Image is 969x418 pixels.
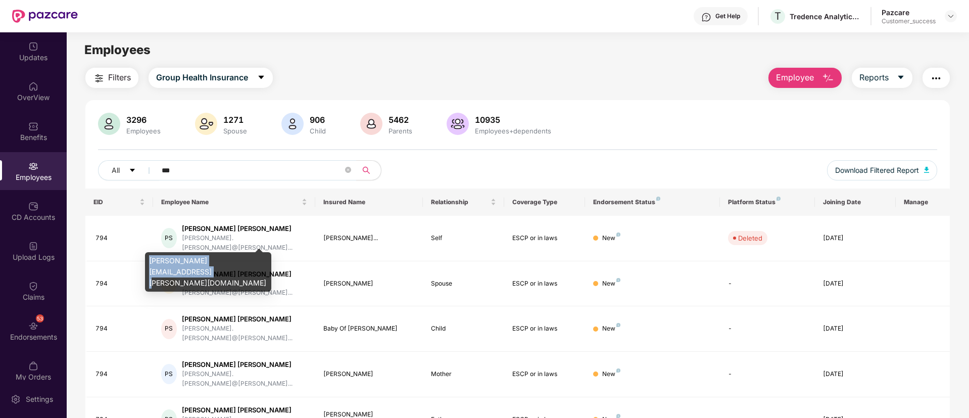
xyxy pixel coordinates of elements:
img: svg+xml;base64,PHN2ZyBpZD0iSGVscC0zMngzMiIgeG1sbnM9Imh0dHA6Ly93d3cudzMub3JnLzIwMDAvc3ZnIiB3aWR0aD... [701,12,711,22]
th: Manage [896,189,950,216]
span: close-circle [345,166,351,175]
img: svg+xml;base64,PHN2ZyB4bWxucz0iaHR0cDovL3d3dy53My5vcmcvMjAwMC9zdmciIHhtbG5zOnhsaW5rPSJodHRwOi8vd3... [822,72,834,84]
td: - [720,261,814,307]
div: ESCP or in laws [512,369,577,379]
div: 794 [95,324,145,334]
div: Self [431,234,496,243]
img: svg+xml;base64,PHN2ZyBpZD0iRW1wbG95ZWVzIiB4bWxucz0iaHR0cDovL3d3dy53My5vcmcvMjAwMC9zdmciIHdpZHRoPS... [28,161,38,171]
div: [PERSON_NAME] [PERSON_NAME] [182,405,307,415]
div: [PERSON_NAME] [323,369,415,379]
img: svg+xml;base64,PHN2ZyB4bWxucz0iaHR0cDovL3d3dy53My5vcmcvMjAwMC9zdmciIHhtbG5zOnhsaW5rPSJodHRwOi8vd3... [924,167,929,173]
th: Joining Date [815,189,896,216]
img: svg+xml;base64,PHN2ZyB4bWxucz0iaHR0cDovL3d3dy53My5vcmcvMjAwMC9zdmciIHdpZHRoPSIyNCIgaGVpZ2h0PSIyNC... [930,72,942,84]
div: [DATE] [823,279,888,289]
td: - [720,306,814,352]
span: close-circle [345,167,351,173]
div: PS [161,228,177,248]
div: Child [308,127,328,135]
img: svg+xml;base64,PHN2ZyB4bWxucz0iaHR0cDovL3d3dy53My5vcmcvMjAwMC9zdmciIHdpZHRoPSI4IiBoZWlnaHQ9IjgiIH... [616,233,620,237]
img: svg+xml;base64,PHN2ZyB4bWxucz0iaHR0cDovL3d3dy53My5vcmcvMjAwMC9zdmciIHhtbG5zOnhsaW5rPSJodHRwOi8vd3... [281,113,304,135]
div: ESCP or in laws [512,279,577,289]
span: Employees [84,42,151,57]
img: svg+xml;base64,PHN2ZyB4bWxucz0iaHR0cDovL3d3dy53My5vcmcvMjAwMC9zdmciIHhtbG5zOnhsaW5rPSJodHRwOi8vd3... [195,113,217,135]
span: Filters [108,71,131,84]
div: 794 [95,234,145,243]
div: [PERSON_NAME] [PERSON_NAME] [182,314,307,324]
div: Baby Of [PERSON_NAME] [323,324,415,334]
div: New [602,324,620,334]
span: Reports [859,71,889,84]
img: svg+xml;base64,PHN2ZyB4bWxucz0iaHR0cDovL3d3dy53My5vcmcvMjAwMC9zdmciIHdpZHRoPSI4IiBoZWlnaHQ9IjgiIH... [616,323,620,327]
img: New Pazcare Logo [12,10,78,23]
th: Employee Name [153,189,315,216]
div: [PERSON_NAME] [PERSON_NAME] [182,224,307,234]
button: Filters [85,68,138,88]
div: [DATE] [823,324,888,334]
span: Employee [776,71,814,84]
img: svg+xml;base64,PHN2ZyBpZD0iQ2xhaW0iIHhtbG5zPSJodHRwOi8vd3d3LnczLm9yZy8yMDAwL3N2ZyIgd2lkdGg9IjIwIi... [28,281,38,291]
th: EID [85,189,153,216]
span: All [112,165,120,176]
div: [PERSON_NAME]... [323,234,415,243]
div: 5462 [386,115,414,125]
div: Child [431,324,496,334]
div: [PERSON_NAME].[PERSON_NAME]@[PERSON_NAME]... [182,369,307,389]
div: New [602,279,620,289]
div: [PERSON_NAME][EMAIL_ADDRESS][PERSON_NAME][DOMAIN_NAME] [145,252,271,292]
button: Reportscaret-down [852,68,912,88]
img: svg+xml;base64,PHN2ZyBpZD0iVXBsb2FkX0xvZ3MiIGRhdGEtbmFtZT0iVXBsb2FkIExvZ3MiIHhtbG5zPSJodHRwOi8vd3... [28,241,38,251]
td: - [720,352,814,397]
div: Customer_success [882,17,936,25]
div: [DATE] [823,369,888,379]
div: New [602,369,620,379]
img: svg+xml;base64,PHN2ZyB4bWxucz0iaHR0cDovL3d3dy53My5vcmcvMjAwMC9zdmciIHhtbG5zOnhsaW5rPSJodHRwOi8vd3... [98,113,120,135]
img: svg+xml;base64,PHN2ZyBpZD0iVXBkYXRlZCIgeG1sbnM9Imh0dHA6Ly93d3cudzMub3JnLzIwMDAvc3ZnIiB3aWR0aD0iMj... [28,41,38,52]
div: Settings [23,394,56,404]
div: 794 [95,369,145,379]
div: 794 [95,279,145,289]
img: svg+xml;base64,PHN2ZyB4bWxucz0iaHR0cDovL3d3dy53My5vcmcvMjAwMC9zdmciIHhtbG5zOnhsaW5rPSJodHRwOi8vd3... [447,113,469,135]
img: svg+xml;base64,PHN2ZyB4bWxucz0iaHR0cDovL3d3dy53My5vcmcvMjAwMC9zdmciIHdpZHRoPSI4IiBoZWlnaHQ9IjgiIH... [656,197,660,201]
div: ESCP or in laws [512,324,577,334]
div: 906 [308,115,328,125]
th: Insured Name [315,189,423,216]
div: Parents [386,127,414,135]
span: T [774,10,781,22]
span: EID [93,198,137,206]
img: svg+xml;base64,PHN2ZyBpZD0iSG9tZSIgeG1sbnM9Imh0dHA6Ly93d3cudzMub3JnLzIwMDAvc3ZnIiB3aWR0aD0iMjAiIG... [28,81,38,91]
span: Relationship [431,198,488,206]
button: Allcaret-down [98,160,160,180]
th: Relationship [423,189,504,216]
img: svg+xml;base64,PHN2ZyB4bWxucz0iaHR0cDovL3d3dy53My5vcmcvMjAwMC9zdmciIHdpZHRoPSI4IiBoZWlnaHQ9IjgiIH... [616,414,620,418]
button: Download Filtered Report [827,160,937,180]
span: caret-down [129,167,136,175]
div: 3296 [124,115,163,125]
div: [PERSON_NAME] [PERSON_NAME] [182,360,307,369]
img: svg+xml;base64,PHN2ZyBpZD0iU2V0dGluZy0yMHgyMCIgeG1sbnM9Imh0dHA6Ly93d3cudzMub3JnLzIwMDAvc3ZnIiB3aW... [11,394,21,404]
div: Pazcare [882,8,936,17]
img: svg+xml;base64,PHN2ZyBpZD0iRHJvcGRvd24tMzJ4MzIiIHhtbG5zPSJodHRwOi8vd3d3LnczLm9yZy8yMDAwL3N2ZyIgd2... [947,12,955,20]
div: Endorsement Status [593,198,712,206]
span: Employee Name [161,198,300,206]
img: svg+xml;base64,PHN2ZyBpZD0iQmVuZWZpdHMiIHhtbG5zPSJodHRwOi8vd3d3LnczLm9yZy8yMDAwL3N2ZyIgd2lkdGg9Ij... [28,121,38,131]
div: Spouse [431,279,496,289]
div: ESCP or in laws [512,234,577,243]
img: svg+xml;base64,PHN2ZyB4bWxucz0iaHR0cDovL3d3dy53My5vcmcvMjAwMC9zdmciIHhtbG5zOnhsaW5rPSJodHRwOi8vd3... [360,113,382,135]
div: 53 [36,314,44,322]
div: PS [161,364,177,384]
div: 1271 [221,115,249,125]
div: [PERSON_NAME].[PERSON_NAME]@[PERSON_NAME]... [182,324,307,343]
img: svg+xml;base64,PHN2ZyB4bWxucz0iaHR0cDovL3d3dy53My5vcmcvMjAwMC9zdmciIHdpZHRoPSI4IiBoZWlnaHQ9IjgiIH... [616,278,620,282]
span: search [356,166,376,174]
div: Employees [124,127,163,135]
div: PS [161,319,177,339]
div: New [602,234,620,243]
img: svg+xml;base64,PHN2ZyBpZD0iTXlfT3JkZXJzIiBkYXRhLW5hbWU9Ik15IE9yZGVycyIgeG1sbnM9Imh0dHA6Ly93d3cudz... [28,361,38,371]
div: Spouse [221,127,249,135]
div: Deleted [738,233,762,243]
th: Coverage Type [504,189,585,216]
img: svg+xml;base64,PHN2ZyBpZD0iRW5kb3JzZW1lbnRzIiB4bWxucz0iaHR0cDovL3d3dy53My5vcmcvMjAwMC9zdmciIHdpZH... [28,321,38,331]
img: svg+xml;base64,PHN2ZyB4bWxucz0iaHR0cDovL3d3dy53My5vcmcvMjAwMC9zdmciIHdpZHRoPSIyNCIgaGVpZ2h0PSIyNC... [93,72,105,84]
div: Employees+dependents [473,127,553,135]
div: [DATE] [823,234,888,243]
